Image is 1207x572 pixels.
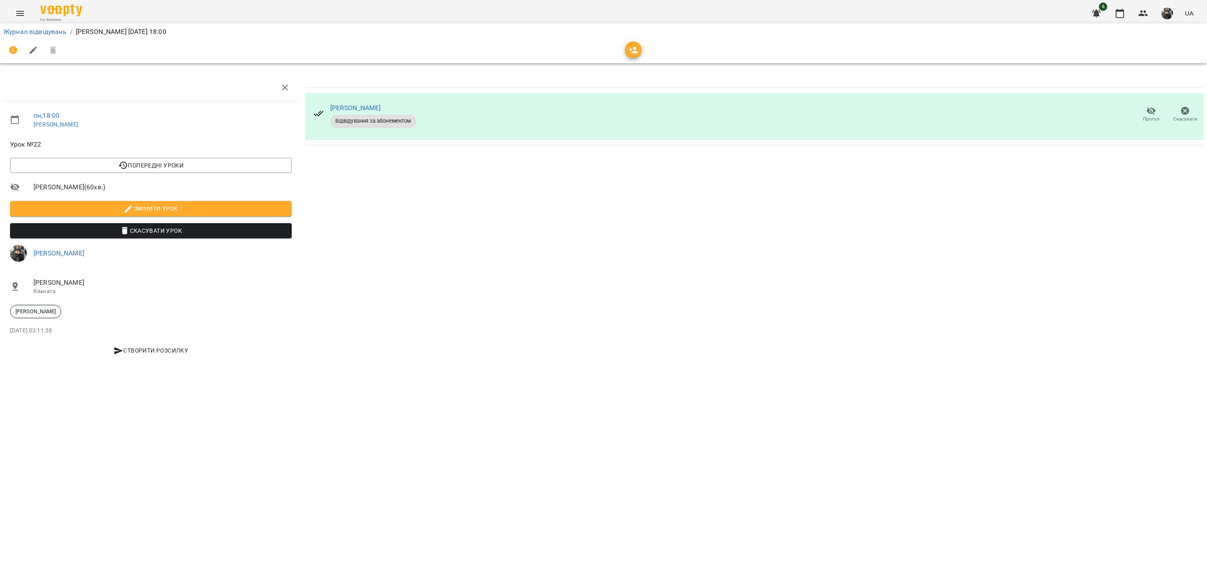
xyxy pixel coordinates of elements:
span: Створити розсилку [13,345,288,356]
img: Voopty Logo [40,4,82,16]
span: 6 [1099,3,1107,11]
img: 8337ee6688162bb2290644e8745a615f.jpg [1161,8,1173,19]
button: Прогул [1134,103,1168,126]
p: [DATE] 03:11:38 [10,327,292,335]
button: UA [1181,5,1197,21]
button: Menu [10,3,30,23]
span: Скасувати [1173,116,1197,123]
li: / [70,27,73,37]
a: [PERSON_NAME] [330,104,381,112]
span: For Business [40,17,82,23]
button: Створити розсилку [10,343,292,358]
div: [PERSON_NAME] [10,305,61,318]
span: Змінити урок [17,204,285,214]
span: [PERSON_NAME] [10,308,61,315]
span: [PERSON_NAME] ( 60 хв. ) [34,182,292,192]
p: [PERSON_NAME] [DATE] 18:00 [76,27,166,37]
a: [PERSON_NAME] [34,249,84,257]
span: Відвідування за абонементом [330,117,416,125]
a: [PERSON_NAME] [34,121,78,128]
a: Журнал відвідувань [3,28,67,36]
p: Кімната [34,287,292,296]
img: 8337ee6688162bb2290644e8745a615f.jpg [10,245,27,262]
span: Урок №22 [10,139,292,149]
span: UA [1185,9,1194,18]
button: Скасувати [1168,103,1202,126]
span: [PERSON_NAME] [34,278,292,288]
button: Скасувати Урок [10,223,292,238]
span: Попередні уроки [17,160,285,170]
button: Попередні уроки [10,158,292,173]
a: пн , 18:00 [34,111,60,119]
nav: breadcrumb [3,27,1204,37]
button: Змінити урок [10,201,292,216]
span: Скасувати Урок [17,226,285,236]
span: Прогул [1143,116,1160,123]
